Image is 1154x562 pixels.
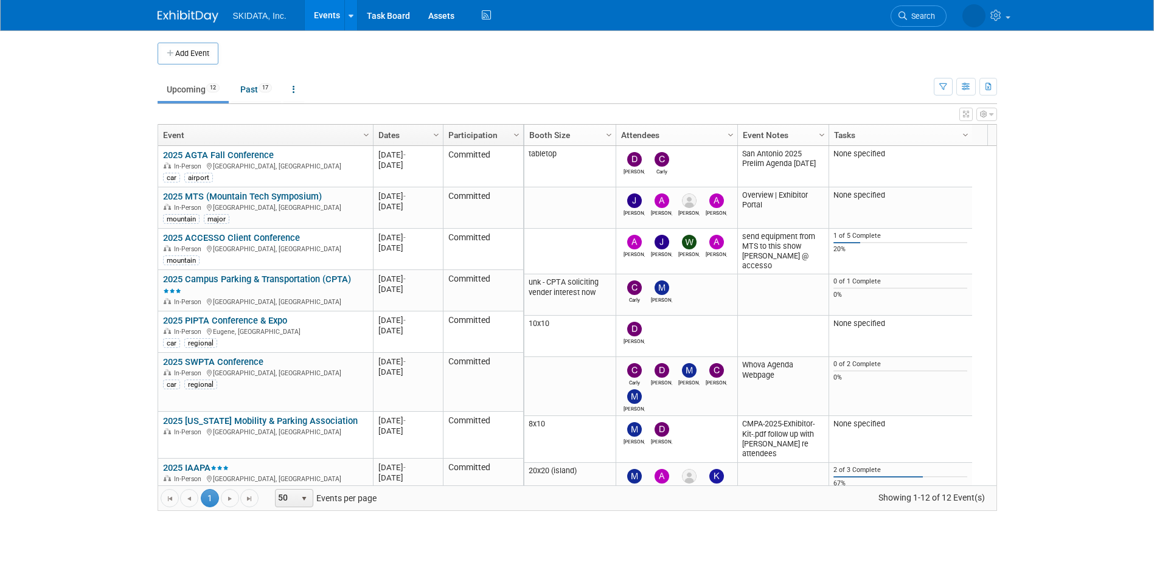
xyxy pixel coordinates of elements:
td: Committed [443,353,523,412]
div: mountain [163,214,200,224]
span: Go to the last page [245,494,254,504]
td: Committed [443,311,523,353]
div: Alaa Abdallaoui [678,484,700,491]
span: 1 [201,489,219,507]
div: [DATE] [378,232,437,243]
img: In-Person Event [164,245,171,251]
a: 2025 Campus Parking & Transportation (CPTA) [163,274,351,296]
div: Damon Kessler [651,437,672,445]
td: tabletop [524,146,616,187]
div: [DATE] [378,356,437,367]
td: 20x20 (island) [524,463,616,522]
td: unk - CPTA soliciting vender interest now [524,274,616,316]
div: None specified [833,319,967,328]
div: 0% [833,291,967,299]
a: 2025 ACCESSO Client Conference [163,232,300,243]
div: regional [184,338,217,348]
img: John Keefe [627,193,642,208]
td: Committed [443,412,523,459]
span: Column Settings [361,130,371,140]
div: Eugene, [GEOGRAPHIC_DATA] [163,326,367,336]
div: [GEOGRAPHIC_DATA], [GEOGRAPHIC_DATA] [163,473,367,484]
img: Michael Ball [627,389,642,404]
td: 10x10 [524,316,616,357]
span: Column Settings [431,130,441,140]
div: [DATE] [378,325,437,336]
span: - [403,150,406,159]
a: 2025 SWPTA Conference [163,356,263,367]
div: Andreas Kranabetter [706,249,727,257]
div: Carly Jansen [624,378,645,386]
div: Carly Jansen [651,167,672,175]
img: In-Person Event [164,204,171,210]
div: [DATE] [378,201,437,212]
a: Column Settings [602,125,616,143]
a: Go to the last page [240,489,259,507]
a: 2025 [US_STATE] Mobility & Parking Association [163,415,358,426]
a: Search [891,5,947,27]
span: In-Person [174,475,205,483]
img: Michael Ball [627,469,642,484]
img: Damon Kessler [627,152,642,167]
div: major [204,214,229,224]
div: [GEOGRAPHIC_DATA], [GEOGRAPHIC_DATA] [163,161,367,171]
a: Dates [378,125,435,145]
a: Event Notes [743,125,821,145]
div: Michael Biron [678,208,700,216]
img: Keith Lynch [709,469,724,484]
span: In-Person [174,428,205,436]
div: [DATE] [378,462,437,473]
div: 0 of 2 Complete [833,360,967,369]
span: Column Settings [604,130,614,140]
span: 50 [276,490,296,507]
div: [DATE] [378,415,437,426]
div: Andy Shenberger [651,484,672,491]
td: Overview | Exhibitor Portal [737,187,829,229]
a: 2025 IAAPA [163,462,229,473]
div: [DATE] [378,274,437,284]
span: - [403,463,406,472]
div: airport [184,173,213,182]
span: Column Settings [726,130,735,140]
td: Committed [443,459,523,518]
div: Damon Kessler [624,336,645,344]
span: - [403,416,406,425]
span: - [403,274,406,283]
div: Malloy Pohrer [624,437,645,445]
a: Booth Size [529,125,608,145]
span: SKIDATA, Inc. [233,11,287,21]
a: Tasks [834,125,964,145]
img: In-Person Event [164,428,171,434]
span: - [403,357,406,366]
img: In-Person Event [164,328,171,334]
div: [DATE] [378,284,437,294]
a: Go to the first page [161,489,179,507]
a: Column Settings [510,125,523,143]
div: Keith Lynch [706,484,727,491]
span: - [403,233,406,242]
img: Mary Beth McNair [962,4,985,27]
div: car [163,338,180,348]
img: Wesley Martin [682,235,697,249]
a: 2025 MTS (Mountain Tech Symposium) [163,191,322,202]
div: John Keefe [651,249,672,257]
div: None specified [833,190,967,200]
img: ExhibitDay [158,10,218,23]
a: Upcoming12 [158,78,229,101]
div: 1 of 5 Complete [833,232,967,240]
span: Go to the next page [225,494,235,504]
img: John Keefe [655,235,669,249]
a: Go to the next page [221,489,239,507]
div: [GEOGRAPHIC_DATA], [GEOGRAPHIC_DATA] [163,296,367,307]
img: In-Person Event [164,475,171,481]
div: [GEOGRAPHIC_DATA], [GEOGRAPHIC_DATA] [163,202,367,212]
img: In-Person Event [164,162,171,168]
a: Column Settings [724,125,737,143]
span: Showing 1-12 of 12 Event(s) [867,489,996,506]
img: Andreas Kranabetter [709,235,724,249]
div: 0 of 1 Complete [833,277,967,286]
div: None specified [833,149,967,159]
div: [DATE] [378,160,437,170]
div: [DATE] [378,150,437,160]
div: [DATE] [378,315,437,325]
